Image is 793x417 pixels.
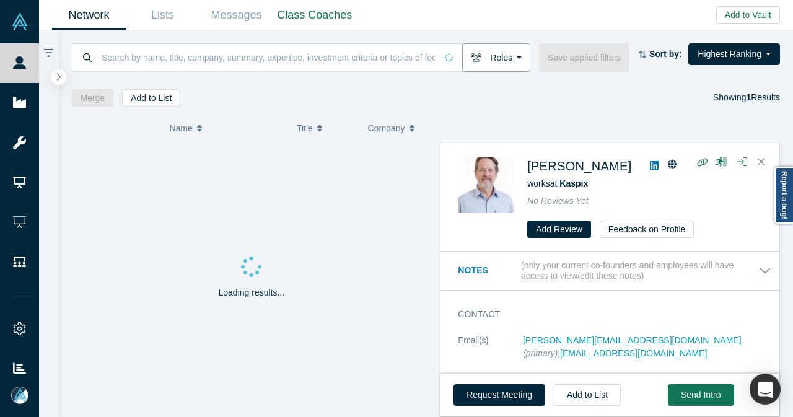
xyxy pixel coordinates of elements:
[527,221,591,238] button: Add Review
[458,260,771,281] button: Notes (only your current co-founders and employees will have access to view/edit these notes)
[11,13,28,30] img: Alchemist Vault Logo
[297,115,313,141] span: Title
[600,221,694,238] button: Feedback on Profile
[649,49,682,59] strong: Sort by:
[458,334,523,373] dt: Email(s)
[747,92,751,102] strong: 1
[458,157,514,213] img: Will Allen's Profile Image
[527,178,588,188] span: works at
[368,115,426,141] button: Company
[297,115,355,141] button: Title
[560,348,707,358] a: [EMAIL_ADDRESS][DOMAIN_NAME]
[716,6,780,24] button: Add to Vault
[458,264,519,277] h3: Notes
[554,384,621,406] button: Add to List
[752,152,771,172] button: Close
[453,384,545,406] button: Request Meeting
[122,89,180,107] button: Add to List
[199,1,273,30] a: Messages
[523,335,741,345] a: [PERSON_NAME][EMAIL_ADDRESS][DOMAIN_NAME]
[527,196,589,206] span: No Reviews Yet
[368,115,405,141] span: Company
[219,286,285,299] p: Loading results...
[747,92,780,102] span: Results
[52,1,126,30] a: Network
[126,1,199,30] a: Lists
[527,159,631,173] a: [PERSON_NAME]
[713,89,780,107] div: Showing
[458,373,523,399] dt: Phone
[774,167,793,224] a: Report a bug!
[169,115,192,141] span: Name
[559,178,588,188] a: Kaspix
[11,387,28,404] img: Mia Scott's Account
[539,43,629,72] button: Save applied filters
[668,384,734,406] button: Send Intro
[688,43,780,65] button: Highest Ranking
[458,308,754,321] h3: Contact
[169,115,284,141] button: Name
[100,43,436,72] input: Search by name, title, company, summary, expertise, investment criteria or topics of focus
[523,334,771,360] dd: ,
[72,89,114,107] button: Merge
[273,1,356,30] a: Class Coaches
[521,260,759,281] p: (only your current co-founders and employees will have access to view/edit these notes)
[462,43,530,72] button: Roles
[523,348,558,358] span: (primary)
